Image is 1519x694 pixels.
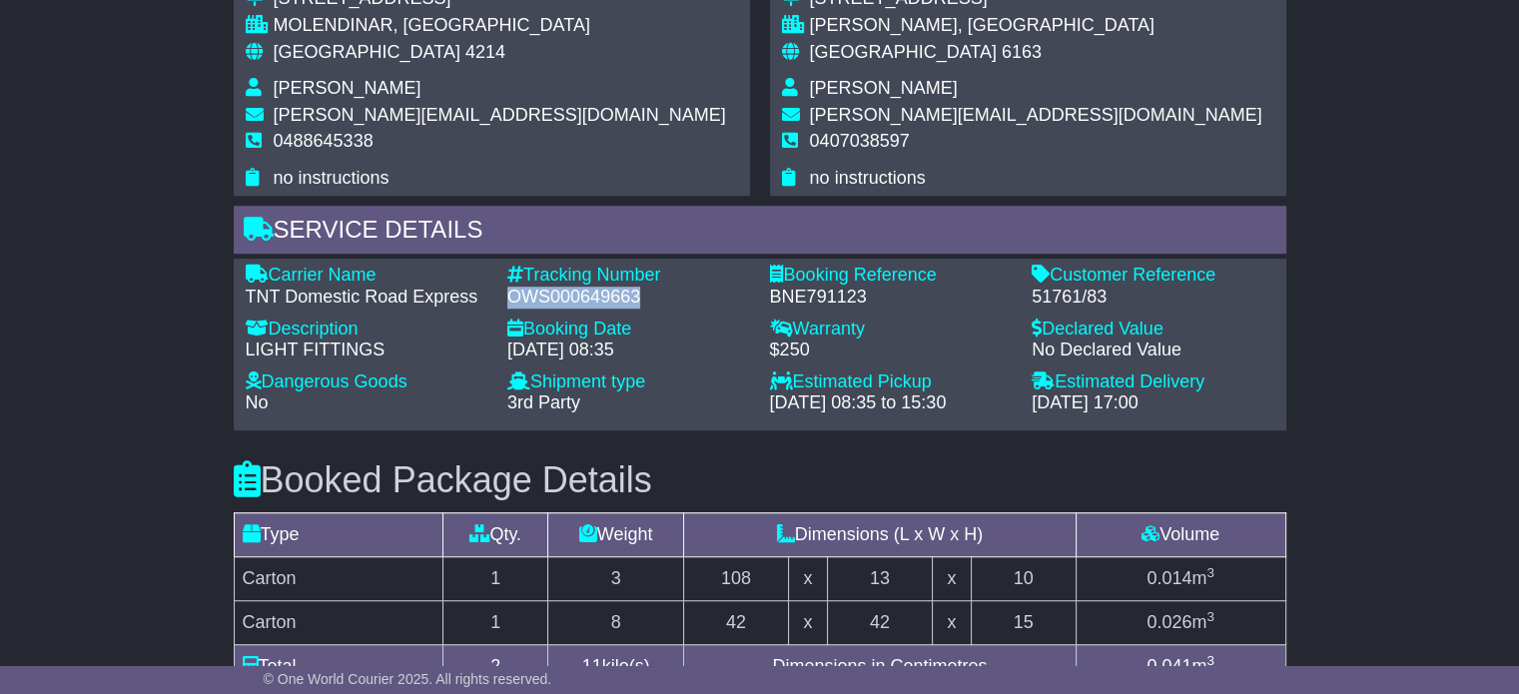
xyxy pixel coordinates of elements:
td: 42 [684,600,789,644]
td: 13 [827,556,932,600]
span: 4214 [465,42,505,62]
td: x [932,600,971,644]
div: [DATE] 17:00 [1032,392,1274,414]
div: Warranty [770,319,1013,341]
td: 10 [971,556,1076,600]
td: x [932,556,971,600]
div: Shipment type [507,371,750,393]
div: Estimated Delivery [1032,371,1274,393]
td: Weight [548,512,684,556]
div: Booking Reference [770,265,1013,287]
span: 0.014 [1146,568,1191,588]
span: 6163 [1002,42,1042,62]
div: MOLENDINAR, [GEOGRAPHIC_DATA] [274,15,726,37]
td: 108 [684,556,789,600]
span: 0407038597 [810,131,910,151]
sup: 3 [1206,609,1214,624]
td: Dimensions (L x W x H) [684,512,1077,556]
div: TNT Domestic Road Express [246,287,488,309]
span: © One World Courier 2025. All rights reserved. [264,671,552,687]
td: 15 [971,600,1076,644]
td: 2 [443,644,548,688]
div: Customer Reference [1032,265,1274,287]
div: BNE791123 [770,287,1013,309]
sup: 3 [1206,565,1214,580]
div: [DATE] 08:35 to 15:30 [770,392,1013,414]
td: Dimensions in Centimetres [684,644,1077,688]
div: Booking Date [507,319,750,341]
h3: Booked Package Details [234,460,1286,500]
div: Service Details [234,206,1286,260]
td: m [1076,644,1285,688]
td: kilo(s) [548,644,684,688]
td: 8 [548,600,684,644]
span: 0.041 [1146,656,1191,676]
span: 11 [582,656,602,676]
td: 3 [548,556,684,600]
span: 0.026 [1146,612,1191,632]
td: x [788,600,827,644]
span: [GEOGRAPHIC_DATA] [274,42,460,62]
div: No Declared Value [1032,340,1274,361]
td: Carton [234,556,443,600]
td: Total [234,644,443,688]
span: [PERSON_NAME] [274,78,421,98]
div: Description [246,319,488,341]
div: LIGHT FITTINGS [246,340,488,361]
td: m [1076,600,1285,644]
span: [PERSON_NAME][EMAIL_ADDRESS][DOMAIN_NAME] [274,105,726,125]
td: m [1076,556,1285,600]
span: 0488645338 [274,131,374,151]
td: 1 [443,600,548,644]
td: Carton [234,600,443,644]
sup: 3 [1206,653,1214,668]
div: $250 [770,340,1013,361]
span: No [246,392,269,412]
div: [PERSON_NAME], [GEOGRAPHIC_DATA] [810,15,1262,37]
div: OWS000649663 [507,287,750,309]
td: Type [234,512,443,556]
span: [GEOGRAPHIC_DATA] [810,42,997,62]
div: Tracking Number [507,265,750,287]
div: [DATE] 08:35 [507,340,750,361]
span: no instructions [810,168,926,188]
div: Carrier Name [246,265,488,287]
td: 42 [827,600,932,644]
td: x [788,556,827,600]
td: Qty. [443,512,548,556]
span: [PERSON_NAME] [810,78,958,98]
span: no instructions [274,168,389,188]
td: 1 [443,556,548,600]
span: 3rd Party [507,392,580,412]
div: Dangerous Goods [246,371,488,393]
span: [PERSON_NAME][EMAIL_ADDRESS][DOMAIN_NAME] [810,105,1262,125]
div: Estimated Pickup [770,371,1013,393]
div: 51761/83 [1032,287,1274,309]
td: Volume [1076,512,1285,556]
div: Declared Value [1032,319,1274,341]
